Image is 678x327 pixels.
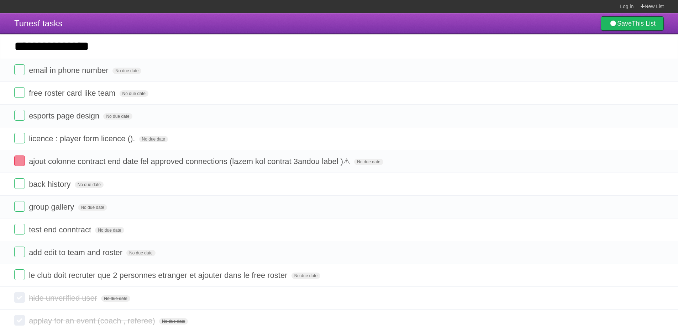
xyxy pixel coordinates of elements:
label: Done [14,315,25,326]
span: licence : player form licence (). [29,134,137,143]
span: add edit to team and roster [29,248,124,257]
label: Done [14,178,25,189]
span: No due date [159,318,188,325]
span: email in phone number [29,66,110,75]
span: group gallery [29,202,76,211]
label: Done [14,224,25,234]
span: No due date [103,113,132,120]
label: Done [14,87,25,98]
label: Done [14,64,25,75]
span: le club doit recruter que 2 personnes etranger et ajouter dans le free roster [29,271,289,280]
span: No due date [126,250,155,256]
label: Done [14,247,25,257]
label: Done [14,292,25,303]
span: esports page design [29,111,101,120]
span: test end conntract [29,225,93,234]
span: No due date [95,227,124,233]
span: Tunesf tasks [14,19,62,28]
span: No due date [112,68,141,74]
label: Done [14,110,25,121]
span: No due date [139,136,168,142]
span: No due date [101,295,130,302]
label: Done [14,269,25,280]
label: Done [14,201,25,212]
label: Done [14,155,25,166]
span: No due date [354,159,383,165]
span: No due date [120,90,148,97]
span: hide unverified user [29,294,99,302]
span: free roster card like team [29,89,117,97]
label: Done [14,133,25,143]
span: back history [29,180,72,189]
span: No due date [78,204,107,211]
a: SaveThis List [601,16,664,31]
span: ajout colonne contract end date fel approved connections (lazem kol contrat 3andou label )⚠ [29,157,352,166]
span: No due date [291,273,320,279]
b: This List [632,20,656,27]
span: applay for an event (coach , referee) [29,316,157,325]
span: No due date [75,181,104,188]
